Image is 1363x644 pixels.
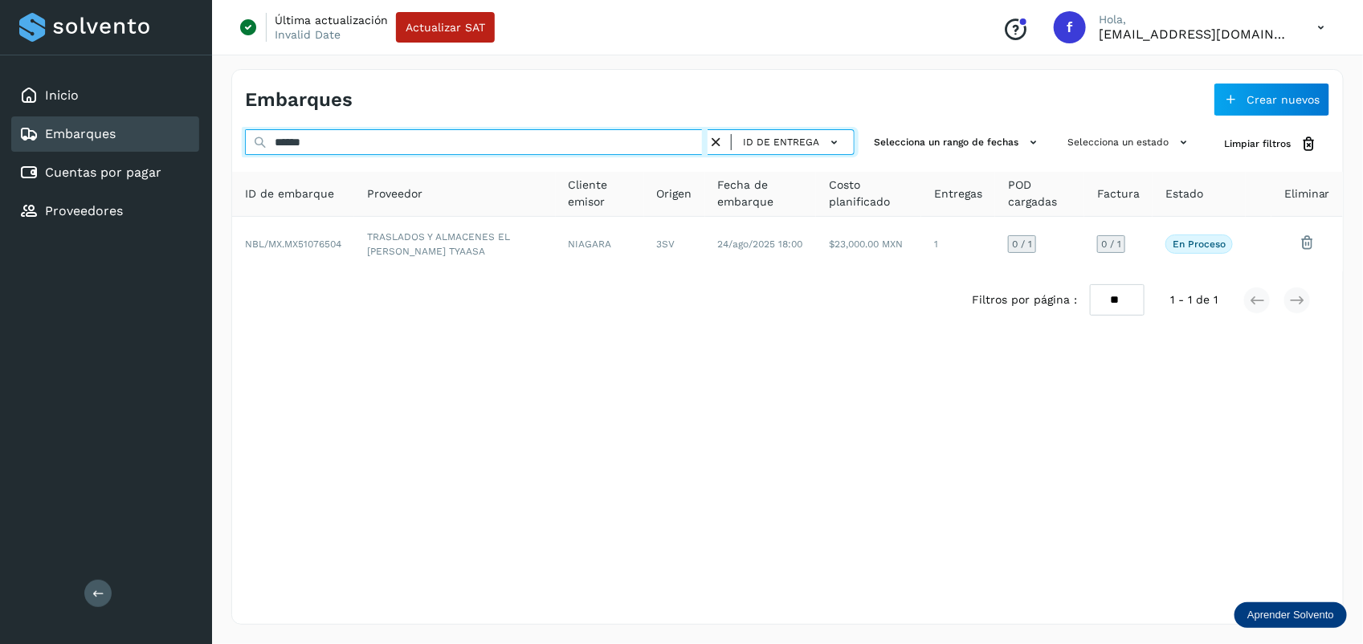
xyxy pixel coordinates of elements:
[275,27,341,42] p: Invalid Date
[1214,83,1330,116] button: Crear nuevos
[406,22,485,33] span: Actualizar SAT
[1099,13,1292,26] p: Hola,
[1170,291,1218,308] span: 1 - 1 de 1
[367,185,422,202] span: Proveedor
[972,291,1077,308] span: Filtros por página :
[829,177,908,210] span: Costo planificado
[1284,185,1330,202] span: Eliminar
[1224,137,1291,151] span: Limpiar filtros
[867,129,1048,156] button: Selecciona un rango de fechas
[934,185,982,202] span: Entregas
[1097,185,1140,202] span: Factura
[11,155,199,190] div: Cuentas por pagar
[1061,129,1198,156] button: Selecciona un estado
[45,88,79,103] a: Inicio
[354,217,556,271] td: TRASLADOS Y ALMACENES EL [PERSON_NAME] TYAASA
[1173,238,1226,250] p: En proceso
[45,203,123,218] a: Proveedores
[45,165,161,180] a: Cuentas por pagar
[1247,94,1320,105] span: Crear nuevos
[1247,609,1334,622] p: Aprender Solvento
[11,194,199,229] div: Proveedores
[11,78,199,113] div: Inicio
[1211,129,1330,159] button: Limpiar filtros
[1012,239,1032,249] span: 0 / 1
[11,116,199,152] div: Embarques
[921,217,995,271] td: 1
[1165,185,1203,202] span: Estado
[718,177,803,210] span: Fecha de embarque
[245,238,341,250] span: NBL/MX.MX51076504
[569,177,631,210] span: Cliente emisor
[245,185,334,202] span: ID de embarque
[743,135,819,149] span: ID de entrega
[275,13,388,27] p: Última actualización
[1099,26,1292,42] p: fepadilla@niagarawater.com
[45,126,116,141] a: Embarques
[1234,602,1347,628] div: Aprender Solvento
[556,217,644,271] td: NIAGARA
[644,217,705,271] td: 3SV
[718,238,803,250] span: 24/ago/2025 18:00
[657,185,692,202] span: Origen
[738,131,847,154] button: ID de entrega
[816,217,921,271] td: $23,000.00 MXN
[245,88,353,112] h4: Embarques
[1008,177,1071,210] span: POD cargadas
[1101,239,1121,249] span: 0 / 1
[396,12,495,43] button: Actualizar SAT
